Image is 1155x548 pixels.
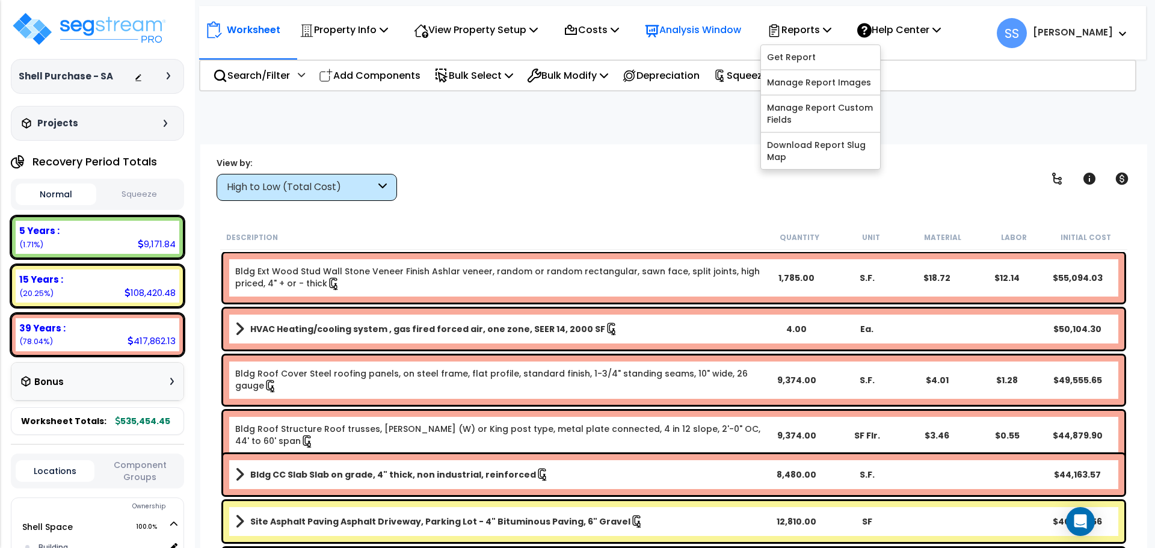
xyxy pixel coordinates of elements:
[832,323,902,335] div: Ea.
[622,67,700,84] p: Depreciation
[250,469,536,481] b: Bldg CC Slab Slab on grade, 4" thick, non industrial, reinforced
[713,67,780,84] p: Squeeze
[645,22,741,38] p: Analysis Window
[22,521,73,533] a: Shell Space 100.0%
[235,265,762,291] a: Individual Item
[34,377,64,387] h3: Bonus
[762,323,832,335] div: 4.00
[832,272,902,284] div: S.F.
[227,180,375,194] div: High to Low (Total Cost)
[761,96,880,132] a: Manage Report Custom Fields
[1001,233,1027,242] small: Labor
[832,429,902,442] div: SF Flr.
[21,415,106,427] span: Worksheet Totals:
[32,156,157,168] h4: Recovery Period Totals
[1043,429,1113,442] div: $44,879.90
[213,67,290,84] p: Search/Filter
[414,22,538,38] p: View Property Setup
[832,516,902,528] div: SF
[235,466,762,483] a: Assembly Title
[1043,374,1113,386] div: $49,555.65
[16,183,96,205] button: Normal
[527,67,608,84] p: Bulk Modify
[762,374,832,386] div: 9,374.00
[19,336,53,346] small: 78.03878182355194%
[19,224,60,237] b: 5 Years :
[319,67,420,84] p: Add Components
[862,233,880,242] small: Unit
[35,499,183,514] div: Ownership
[761,133,880,169] a: Download Report Slug Map
[19,273,63,286] b: 15 Years :
[832,469,902,481] div: S.F.
[312,61,427,90] div: Add Components
[902,429,972,442] div: $3.46
[615,61,706,90] div: Depreciation
[19,239,43,250] small: 1.7129076058663815%
[564,22,619,38] p: Costs
[100,458,179,484] button: Component Groups
[138,238,176,250] div: 9,171.84
[762,469,832,481] div: 8,480.00
[1043,469,1113,481] div: $44,163.57
[762,516,832,528] div: 12,810.00
[16,460,94,482] button: Locations
[924,233,961,242] small: Material
[1066,507,1095,536] div: Open Intercom Messenger
[434,67,513,84] p: Bulk Select
[99,184,180,205] button: Squeeze
[1043,272,1113,284] div: $55,094.03
[235,423,762,448] a: Individual Item
[902,374,972,386] div: $4.01
[37,117,78,129] h3: Projects
[972,272,1043,284] div: $12.14
[115,415,170,427] b: 535,454.45
[250,323,605,335] b: HVAC Heating/cooling system , gas fired forced air, one zone, SEER 14, 2000 SF
[1043,323,1113,335] div: $50,104.30
[300,22,388,38] p: Property Info
[972,429,1043,442] div: $0.55
[128,334,176,347] div: 417,862.13
[19,322,66,334] b: 39 Years :
[11,11,167,47] img: logo_pro_r.png
[857,22,941,38] p: Help Center
[235,368,762,393] a: Individual Item
[19,288,54,298] small: 20.24831057058168%
[762,272,832,284] div: 1,785.00
[902,272,972,284] div: $18.72
[217,157,397,169] div: View by:
[1061,233,1111,242] small: Initial Cost
[762,429,832,442] div: 9,374.00
[227,22,280,38] p: Worksheet
[761,70,880,94] a: Manage Report Images
[1043,516,1113,528] div: $40,593.56
[226,233,278,242] small: Description
[1033,26,1113,38] b: [PERSON_NAME]
[832,374,902,386] div: S.F.
[235,321,762,337] a: Assembly Title
[235,513,762,530] a: Assembly Title
[125,286,176,299] div: 108,420.48
[19,70,113,82] h3: Shell Purchase - SA
[250,516,630,528] b: Site Asphalt Paving Asphalt Driveway, Parking Lot - 4" Bituminous Paving, 6" Gravel
[972,374,1043,386] div: $1.28
[761,45,880,69] a: Get Report
[780,233,819,242] small: Quantity
[767,22,831,38] p: Reports
[997,18,1027,48] span: SS
[136,520,168,534] span: 100.0%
